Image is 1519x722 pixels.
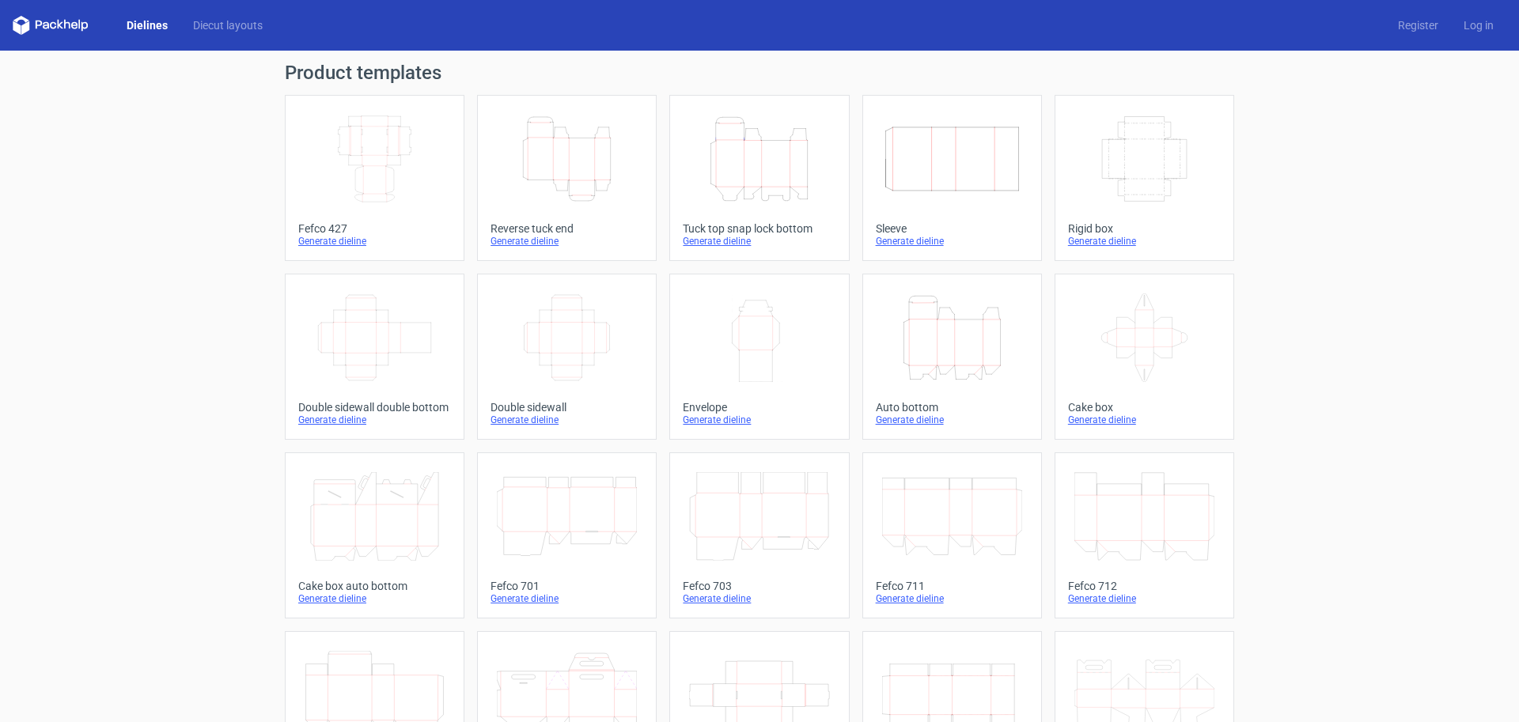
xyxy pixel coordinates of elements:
[1055,274,1234,440] a: Cake boxGenerate dieline
[491,235,643,248] div: Generate dieline
[298,235,451,248] div: Generate dieline
[285,95,464,261] a: Fefco 427Generate dieline
[491,580,643,592] div: Fefco 701
[298,222,451,235] div: Fefco 427
[876,401,1028,414] div: Auto bottom
[683,414,835,426] div: Generate dieline
[491,592,643,605] div: Generate dieline
[477,95,657,261] a: Reverse tuck endGenerate dieline
[298,580,451,592] div: Cake box auto bottom
[683,235,835,248] div: Generate dieline
[491,414,643,426] div: Generate dieline
[298,401,451,414] div: Double sidewall double bottom
[1055,95,1234,261] a: Rigid boxGenerate dieline
[1068,401,1221,414] div: Cake box
[491,401,643,414] div: Double sidewall
[298,414,451,426] div: Generate dieline
[862,274,1042,440] a: Auto bottomGenerate dieline
[1055,452,1234,618] a: Fefco 712Generate dieline
[285,452,464,618] a: Cake box auto bottomGenerate dieline
[683,222,835,235] div: Tuck top snap lock bottom
[669,452,849,618] a: Fefco 703Generate dieline
[477,274,657,440] a: Double sidewallGenerate dieline
[862,452,1042,618] a: Fefco 711Generate dieline
[862,95,1042,261] a: SleeveGenerate dieline
[876,222,1028,235] div: Sleeve
[876,235,1028,248] div: Generate dieline
[180,17,275,33] a: Diecut layouts
[683,592,835,605] div: Generate dieline
[491,222,643,235] div: Reverse tuck end
[1068,222,1221,235] div: Rigid box
[876,592,1028,605] div: Generate dieline
[1451,17,1506,33] a: Log in
[683,580,835,592] div: Fefco 703
[114,17,180,33] a: Dielines
[1068,592,1221,605] div: Generate dieline
[669,274,849,440] a: EnvelopeGenerate dieline
[285,274,464,440] a: Double sidewall double bottomGenerate dieline
[876,580,1028,592] div: Fefco 711
[477,452,657,618] a: Fefco 701Generate dieline
[1068,580,1221,592] div: Fefco 712
[298,592,451,605] div: Generate dieline
[876,414,1028,426] div: Generate dieline
[285,63,1234,82] h1: Product templates
[1068,235,1221,248] div: Generate dieline
[683,401,835,414] div: Envelope
[1068,414,1221,426] div: Generate dieline
[669,95,849,261] a: Tuck top snap lock bottomGenerate dieline
[1385,17,1451,33] a: Register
